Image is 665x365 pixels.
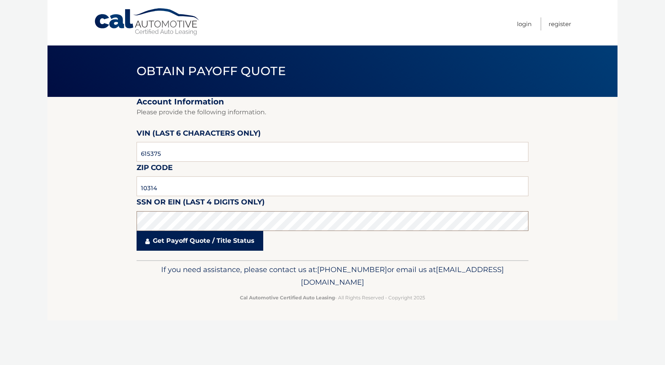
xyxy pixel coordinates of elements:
label: SSN or EIN (last 4 digits only) [137,196,265,211]
a: Get Payoff Quote / Title Status [137,231,263,251]
p: Please provide the following information. [137,107,528,118]
a: Login [517,17,532,30]
span: [PHONE_NUMBER] [317,265,387,274]
a: Register [549,17,571,30]
strong: Cal Automotive Certified Auto Leasing [240,295,335,301]
p: - All Rights Reserved - Copyright 2025 [142,293,523,302]
h2: Account Information [137,97,528,107]
label: Zip Code [137,162,173,176]
label: VIN (last 6 characters only) [137,127,261,142]
span: Obtain Payoff Quote [137,64,286,78]
a: Cal Automotive [94,8,201,36]
p: If you need assistance, please contact us at: or email us at [142,263,523,289]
